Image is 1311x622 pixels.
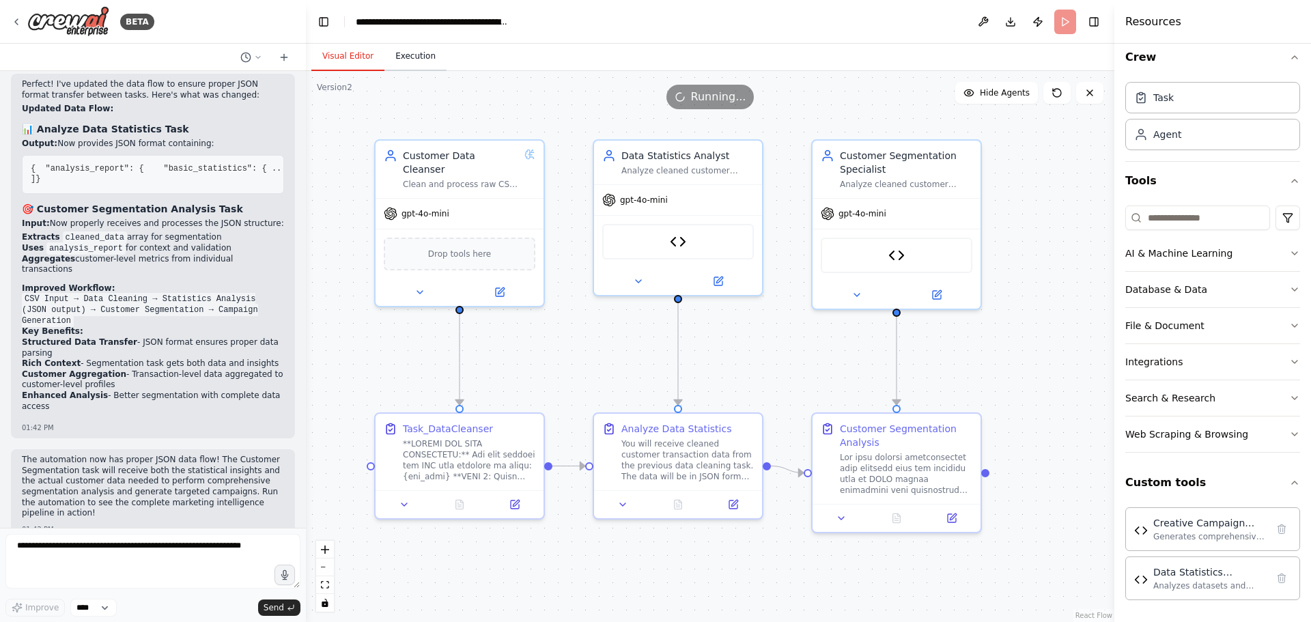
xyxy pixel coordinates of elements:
div: Customer Data Cleanser [403,149,519,176]
g: Edge from d3bfd749-c213-4f71-b519-2f537985bcc1 to ad9e515e-1fa2-4380-9d2c-a765452c0617 [453,300,466,405]
button: fit view [316,576,334,594]
button: Improve [5,599,65,617]
span: "analysis_report" [46,164,129,173]
img: Creative Campaign Generator [1134,524,1148,537]
strong: Structured Data Transfer [22,337,137,347]
p: Now provides JSON format containing: [22,139,284,150]
span: gpt-4o-mini [401,208,449,219]
button: Open in side panel [898,287,975,303]
div: Lor ipsu dolorsi ametconsectet adip elitsedd eius tem incididu utla et DOLO magnaa enimadmini ven... [840,452,972,496]
button: Hide Agents [955,82,1038,104]
li: - Transaction-level data aggregated to customer-level profiles [22,369,284,391]
span: : { ... }, [252,164,301,173]
span: Improve [25,602,59,613]
p: The automation now has proper JSON data flow! The Customer Segmentation task will receive both th... [22,455,284,519]
li: array for segmentation [22,232,284,243]
button: Open in side panel [679,273,757,289]
div: Analyze cleaned customer transaction data to provide comprehensive statistics including record co... [621,165,754,176]
div: Web Scraping & Browsing [1125,427,1248,441]
span: { [31,164,36,173]
span: Hide Agents [980,87,1030,98]
button: zoom out [316,559,334,576]
strong: Uses [22,243,44,253]
code: cleaned_data [63,231,127,244]
strong: 🎯 Customer Segmentation Analysis Task [22,203,243,214]
strong: Enhanced Analysis [22,391,108,400]
button: Tools [1125,162,1300,200]
div: Crew [1125,76,1300,161]
strong: Extracts [22,232,60,242]
button: No output available [431,496,489,513]
img: Creative Campaign Generator [888,247,905,264]
div: Customer Segmentation Specialist [840,149,972,176]
code: CSV Input → Data Cleaning → Statistics Analysis (JSON output) → Customer Segmentation → Campaign ... [22,293,258,327]
strong: Key Benefits: [22,326,83,336]
li: - JSON format ensures proper data parsing [22,337,284,358]
img: Logo [27,6,109,37]
button: Crew [1125,38,1300,76]
span: Send [264,602,284,613]
span: gpt-4o-mini [620,195,668,206]
strong: Input: [22,218,50,228]
button: Send [258,599,300,616]
div: You will receive cleaned customer transaction data from the previous data cleaning task. The data... [621,438,754,482]
strong: Improved Workflow: [22,283,115,293]
div: Customer Segmentation AnalysisLor ipsu dolorsi ametconsectet adip elitsedd eius tem incididu utla... [811,412,982,533]
button: Hide right sidebar [1084,12,1103,31]
div: BETA [120,14,154,30]
button: Visual Editor [311,42,384,71]
button: Open in side panel [461,284,538,300]
g: Edge from dec5a898-3e1e-4737-9faf-24a18a190abd to 160a3d1d-5ffb-4117-9687-a1dad7ca851c [890,314,903,405]
button: Custom tools [1125,464,1300,502]
button: Delete tool [1272,569,1291,588]
button: Open in side panel [928,510,975,526]
strong: Aggregates [22,254,75,264]
a: React Flow attribution [1075,612,1112,619]
p: Now properly receives and processes the JSON structure: [22,218,284,229]
img: Data Statistics Analyzer [1134,573,1148,586]
button: No output available [868,510,926,526]
div: Agent [1153,128,1181,141]
div: Database & Data [1125,283,1207,296]
div: Customer Segmentation SpecialistAnalyze cleaned customer transaction data to identify distinct cu... [811,139,982,310]
div: Customer Segmentation Analysis [840,422,972,449]
button: Switch to previous chat [235,49,268,66]
div: Data Statistics AnalystAnalyze cleaned customer transaction data to provide comprehensive statist... [593,139,763,296]
div: Data Statistics Analyst [621,149,754,162]
span: Drop tools here [428,247,492,261]
span: gpt-4o-mini [838,208,886,219]
span: "basic_statistics" [163,164,252,173]
button: Execution [384,42,447,71]
div: Analyze cleaned customer transaction data to identify distinct customer segments based on purchas... [840,179,972,190]
div: Analyze Data Statistics [621,422,732,436]
div: Task_DataCleanser**LOREMI DOL SITA CONSECTETU:** Adi elit seddoei tem INC utla etdolore ma aliqu:... [374,412,545,520]
code: analysis_report [46,242,126,255]
span: : { [129,164,144,173]
div: Customer Data CleanserClean and process raw CSV data provided directly as input to generate clean... [374,139,545,307]
button: Database & Data [1125,272,1300,307]
div: Generates comprehensive marketing creative suggestions and campaign strategies based on customer ... [1153,531,1267,542]
div: Clean and process raw CSV data provided directly as input to generate clean, formatted data for s... [403,179,519,190]
button: Start a new chat [273,49,295,66]
button: zoom in [316,541,334,559]
div: Tools [1125,200,1300,464]
div: Version 2 [317,82,352,93]
button: Search & Research [1125,380,1300,416]
div: **LOREMI DOL SITA CONSECTETU:** Adi elit seddoei tem INC utla etdolore ma aliqu: {eni_admi} **VEN... [403,438,535,482]
div: React Flow controls [316,541,334,612]
strong: Output: [22,139,57,148]
strong: 📊 Analyze Data Statistics Task [22,124,189,135]
strong: Customer Aggregation [22,369,126,379]
span: ] [31,174,36,184]
div: Task [1153,91,1174,104]
button: Web Scraping & Browsing [1125,416,1300,452]
button: toggle interactivity [316,594,334,612]
h4: Resources [1125,14,1181,30]
button: File & Document [1125,308,1300,343]
li: - Segmentation task gets both data and insights [22,358,284,369]
button: Click to speak your automation idea [274,565,295,585]
img: Data Statistics Analyzer [670,234,686,250]
button: Hide left sidebar [314,12,333,31]
button: Delete tool [1272,520,1291,539]
button: Open in side panel [491,496,538,513]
